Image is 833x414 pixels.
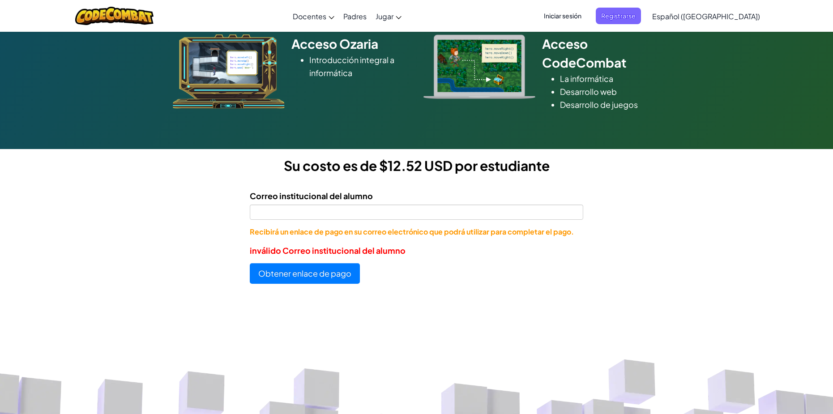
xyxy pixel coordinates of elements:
button: Iniciar sesión [538,8,587,24]
a: Jugar [371,4,406,28]
h2: Acceso CodeCombat [542,34,661,72]
li: La informática [560,72,661,85]
img: ozaria_acodus.png [173,34,285,109]
span: Jugar [376,12,393,21]
button: Obtener enlace de pago [250,263,360,284]
p: Recibirá un enlace de pago en su correo electrónico que podrá utilizar para completar el pago. [250,226,583,237]
li: Desarrollo de juegos [560,98,661,111]
a: Docentes [288,4,339,28]
a: Padres [339,4,371,28]
h2: Acceso Ozaria [291,34,410,53]
img: type_real_code.png [423,34,535,99]
span: Español ([GEOGRAPHIC_DATA]) [652,12,760,21]
label: Correo institucional del alumno [250,189,373,202]
li: Desarrollo web [560,85,661,98]
img: CodeCombat logo [75,7,154,25]
a: Español ([GEOGRAPHIC_DATA]) [648,4,765,28]
button: Registrarse [596,8,641,24]
li: Introducción integral a informática [309,53,410,79]
span: Docentes [293,12,326,21]
p: inválido Correo institucional del alumno [250,244,583,257]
